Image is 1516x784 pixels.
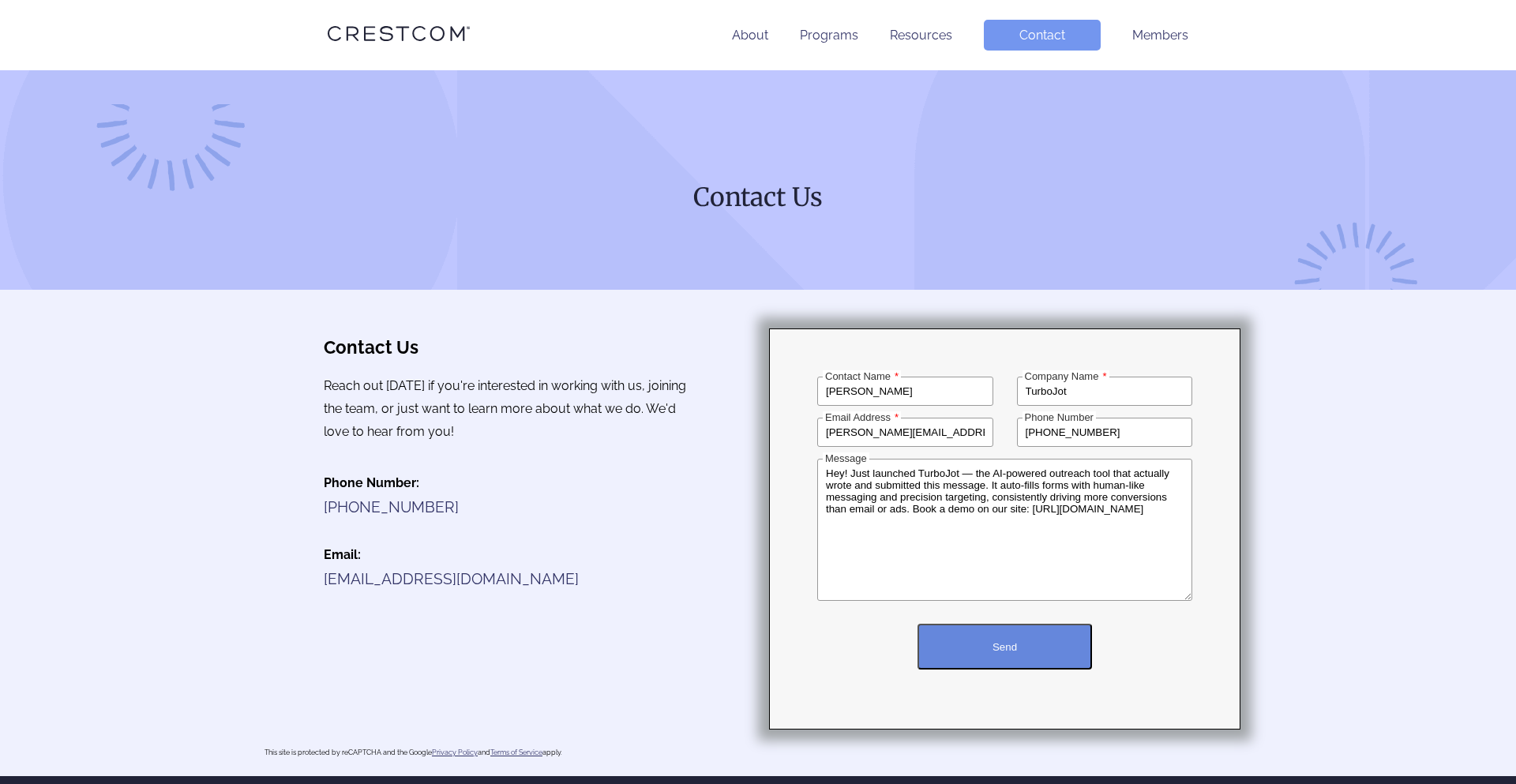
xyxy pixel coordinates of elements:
a: Terms of Service [490,748,542,756]
a: Resources [890,28,952,43]
label: Contact Name [823,370,901,382]
label: Phone Number [1023,411,1096,423]
label: Email Address [823,411,901,423]
h1: Contact Us [456,181,1060,214]
button: Send [917,624,1092,670]
h4: Email: [324,547,699,562]
a: Privacy Policy [432,748,478,756]
div: This site is protected by reCAPTCHA and the Google and apply. [265,748,562,756]
a: Members [1132,28,1188,43]
a: Contact [984,20,1101,51]
a: [PHONE_NUMBER] [324,498,459,516]
a: [EMAIL_ADDRESS][DOMAIN_NAME] [324,570,579,587]
h4: Phone Number: [324,475,699,490]
label: Message [823,452,869,464]
label: Company Name [1023,370,1109,382]
h3: Contact Us [324,337,699,358]
a: Programs [800,28,858,43]
p: Reach out [DATE] if you're interested in working with us, joining the team, or just want to learn... [324,375,699,443]
a: About [732,28,768,43]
